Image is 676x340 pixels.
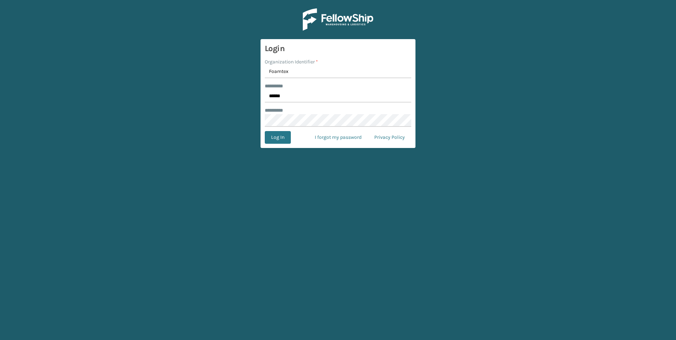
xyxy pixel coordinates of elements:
[265,43,411,54] h3: Login
[265,58,318,66] label: Organization Identifier
[265,131,291,144] button: Log In
[368,131,411,144] a: Privacy Policy
[303,8,373,31] img: Logo
[308,131,368,144] a: I forgot my password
